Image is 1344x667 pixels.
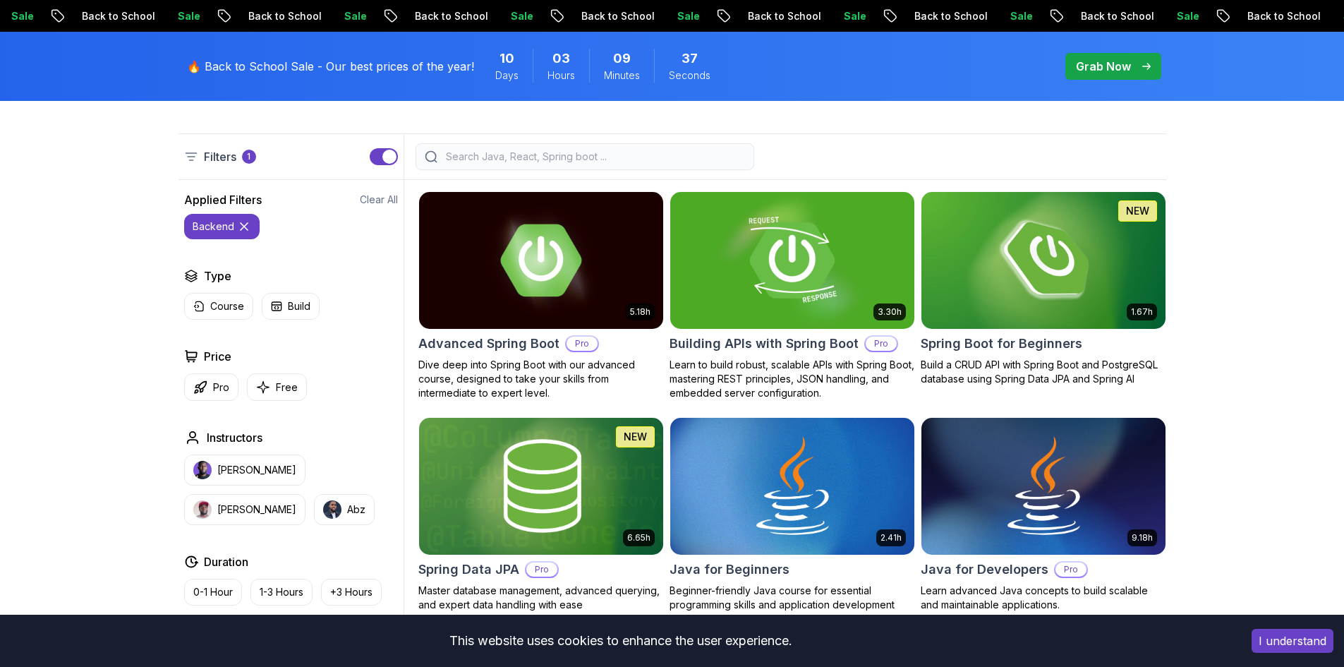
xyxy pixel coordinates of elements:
[204,553,248,570] h2: Duration
[184,494,305,525] button: instructor img[PERSON_NAME]
[1132,532,1153,543] p: 9.18h
[262,293,320,320] button: Build
[476,9,521,23] p: Sale
[500,49,514,68] span: 10 Days
[630,306,650,318] p: 5.18h
[921,418,1166,555] img: Java for Developers card
[418,584,664,612] p: Master database management, advanced querying, and expert data handling with ease
[880,9,976,23] p: Back to School
[187,58,474,75] p: 🔥 Back to School Sale - Our best prices of the year!
[1213,9,1309,23] p: Back to School
[443,150,745,164] input: Search Java, React, Spring boot ...
[184,214,260,239] button: backend
[1076,58,1131,75] p: Grab Now
[682,49,698,68] span: 37 Seconds
[217,463,296,477] p: [PERSON_NAME]
[260,585,303,599] p: 1-3 Hours
[670,560,789,579] h2: Java for Beginners
[204,348,231,365] h2: Price
[213,380,229,395] p: Pro
[921,334,1082,354] h2: Spring Boot for Beginners
[321,579,382,606] button: +3 Hours
[347,503,365,517] p: Abz
[47,9,143,23] p: Back to School
[419,192,663,329] img: Advanced Spring Boot card
[143,9,188,23] p: Sale
[247,373,307,401] button: Free
[418,560,519,579] h2: Spring Data JPA
[976,9,1021,23] p: Sale
[204,148,236,165] p: Filters
[1055,563,1086,577] p: Pro
[866,337,897,351] p: Pro
[184,293,253,320] button: Course
[613,49,631,68] span: 9 Minutes
[921,192,1166,329] img: Spring Boot for Beginners card
[567,337,598,351] p: Pro
[880,532,902,543] p: 2.41h
[250,579,313,606] button: 1-3 Hours
[627,532,650,543] p: 6.65h
[418,417,664,612] a: Spring Data JPA card6.65hNEWSpring Data JPAProMaster database management, advanced querying, and ...
[207,429,262,446] h2: Instructors
[878,306,902,318] p: 3.30h
[193,500,212,519] img: instructor img
[276,380,298,395] p: Free
[11,625,1230,656] div: This website uses cookies to enhance the user experience.
[1046,9,1142,23] p: Back to School
[670,584,915,612] p: Beginner-friendly Java course for essential programming skills and application development
[670,418,914,555] img: Java for Beginners card
[921,584,1166,612] p: Learn advanced Java concepts to build scalable and maintainable applications.
[669,68,710,83] span: Seconds
[418,334,559,354] h2: Advanced Spring Boot
[323,500,341,519] img: instructor img
[809,9,854,23] p: Sale
[184,373,238,401] button: Pro
[552,49,570,68] span: 3 Hours
[288,299,310,313] p: Build
[670,191,915,400] a: Building APIs with Spring Boot card3.30hBuilding APIs with Spring BootProLearn to build robust, s...
[330,585,373,599] p: +3 Hours
[360,193,398,207] button: Clear All
[419,418,663,555] img: Spring Data JPA card
[526,563,557,577] p: Pro
[193,585,233,599] p: 0-1 Hour
[495,68,519,83] span: Days
[210,299,244,313] p: Course
[921,358,1166,386] p: Build a CRUD API with Spring Boot and PostgreSQL database using Spring Data JPA and Spring AI
[418,358,664,400] p: Dive deep into Spring Boot with our advanced course, designed to take your skills from intermedia...
[624,430,647,444] p: NEW
[217,503,296,517] p: [PERSON_NAME]
[713,9,809,23] p: Back to School
[921,417,1166,612] a: Java for Developers card9.18hJava for DevelopersProLearn advanced Java concepts to build scalable...
[418,191,664,400] a: Advanced Spring Boot card5.18hAdvanced Spring BootProDive deep into Spring Boot with our advanced...
[247,151,250,162] p: 1
[184,455,305,486] button: instructor img[PERSON_NAME]
[193,461,212,479] img: instructor img
[1126,204,1149,218] p: NEW
[1142,9,1187,23] p: Sale
[380,9,476,23] p: Back to School
[670,358,915,400] p: Learn to build robust, scalable APIs with Spring Boot, mastering REST principles, JSON handling, ...
[547,68,575,83] span: Hours
[310,9,355,23] p: Sale
[184,191,262,208] h2: Applied Filters
[184,579,242,606] button: 0-1 Hour
[664,188,920,332] img: Building APIs with Spring Boot card
[1131,306,1153,318] p: 1.67h
[193,220,234,234] p: backend
[643,9,688,23] p: Sale
[921,191,1166,386] a: Spring Boot for Beginners card1.67hNEWSpring Boot for BeginnersBuild a CRUD API with Spring Boot ...
[1252,629,1333,653] button: Accept cookies
[314,494,375,525] button: instructor imgAbz
[547,9,643,23] p: Back to School
[921,560,1048,579] h2: Java for Developers
[204,268,231,284] h2: Type
[670,417,915,612] a: Java for Beginners card2.41hJava for BeginnersBeginner-friendly Java course for essential program...
[670,334,859,354] h2: Building APIs with Spring Boot
[214,9,310,23] p: Back to School
[604,68,640,83] span: Minutes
